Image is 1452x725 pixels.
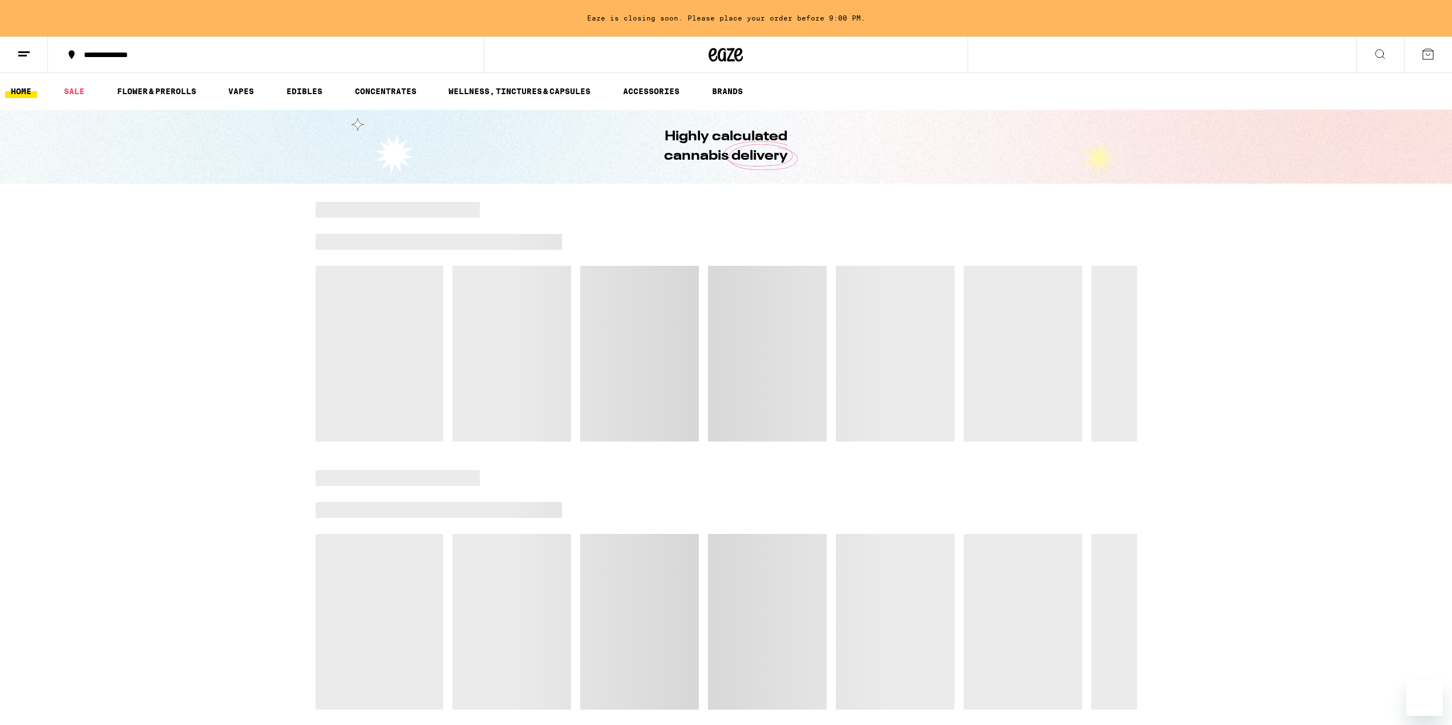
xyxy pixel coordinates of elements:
[706,84,749,98] a: BRANDS
[58,84,90,98] a: SALE
[5,84,37,98] a: HOME
[632,127,820,166] h1: Highly calculated cannabis delivery
[349,84,422,98] a: CONCENTRATES
[111,84,202,98] a: FLOWER & PREROLLS
[1406,679,1443,716] iframe: Button to launch messaging window
[223,84,260,98] a: VAPES
[617,84,685,98] a: ACCESSORIES
[281,84,328,98] a: EDIBLES
[443,84,596,98] a: WELLNESS, TINCTURES & CAPSULES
